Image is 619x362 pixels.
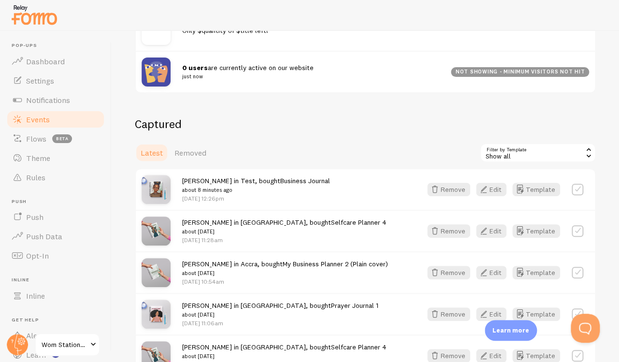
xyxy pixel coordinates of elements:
a: Settings [6,71,105,90]
span: Push Data [26,232,62,241]
button: Edit [476,224,506,238]
strong: 0 users [182,63,208,72]
img: 7_7d6defdb-6457-4509-a1e6-cfc240271ba4_small.png [142,258,171,287]
span: Opt-In [26,251,49,261]
div: not showing - minimum visitors not hit [451,67,589,77]
span: Flows [26,134,46,144]
button: Edit [476,266,506,279]
a: Push [6,207,105,227]
a: Edit [476,224,512,238]
img: 8_01964d0b-4fcc-4709-9eb9-5bcdd004d1c7_small.png [142,217,171,246]
button: Remove [427,224,470,238]
span: Wom Stationery [42,339,87,350]
small: about [DATE] [182,352,386,361]
img: pageviews.png [142,58,171,87]
button: Template [512,224,560,238]
a: Prayer Journal 1 [331,301,378,310]
p: [DATE] 11:06am [182,319,378,327]
button: Remove [427,307,470,321]
a: Inline [6,286,105,305]
a: Alerts [6,326,105,345]
button: Edit [476,307,506,321]
p: [DATE] 11:28am [182,236,386,244]
a: Flows beta [6,129,105,148]
span: [PERSON_NAME] in [GEOGRAPHIC_DATA], bought [182,343,386,361]
small: about [DATE] [182,227,386,236]
a: Theme [6,148,105,168]
a: Edit [476,183,512,196]
small: about [DATE] [182,310,378,319]
a: Wom Stationery [35,333,100,356]
span: Push [12,199,105,205]
a: Events [6,110,105,129]
button: Remove [427,183,470,196]
a: Push Data [6,227,105,246]
small: just now [182,72,439,81]
button: Template [512,307,560,321]
small: about [DATE] [182,269,388,277]
a: Business Journal [280,176,330,185]
button: Remove [427,266,470,279]
p: [DATE] 10:54am [182,277,388,286]
span: beta [52,134,72,143]
span: [PERSON_NAME] in [GEOGRAPHIC_DATA], bought [182,218,386,236]
a: Notifications [6,90,105,110]
a: Selfcare Planner 4 [331,343,386,351]
span: [PERSON_NAME] in Test, bought [182,176,330,194]
a: Removed [169,143,212,162]
img: fomo-relay-logo-orange.svg [10,2,58,27]
span: Latest [141,148,163,158]
span: Dashboard [26,57,65,66]
span: Inline [26,291,45,301]
span: are currently active on our website [182,63,439,81]
a: Edit [476,307,512,321]
span: Settings [26,76,54,86]
span: Removed [174,148,206,158]
a: Edit [476,266,512,279]
a: My Business Planner 2 (Plain cover) [283,260,388,268]
span: Inline [12,277,105,283]
span: Alerts [26,331,47,340]
button: Template [512,266,560,279]
div: Learn more [485,320,537,341]
button: Template [512,183,560,196]
span: Only $quantity of $title left! [182,26,268,35]
span: Theme [26,153,50,163]
a: Opt-In [6,246,105,265]
span: [PERSON_NAME] in Accra, bought [182,260,388,277]
p: Learn more [492,326,529,335]
a: Rules [6,168,105,187]
span: Events [26,115,50,124]
span: [PERSON_NAME] in [GEOGRAPHIC_DATA], bought [182,301,378,319]
span: Pop-ups [12,43,105,49]
a: Selfcare Planner 4 [331,218,386,227]
p: [DATE] 12:26pm [182,194,330,203]
span: Get Help [12,317,105,323]
span: Push [26,212,43,222]
span: Notifications [26,95,70,105]
button: Edit [476,183,506,196]
span: Learn [26,350,46,360]
div: Show all [480,143,596,162]
img: 3_650522f5-c4c0-4fdd-995d-42e5d41da530_small.png [142,175,171,204]
iframe: Help Scout Beacon - Open [571,314,600,343]
a: Dashboard [6,52,105,71]
span: Rules [26,173,45,182]
a: Latest [135,143,169,162]
small: about 8 minutes ago [182,186,330,194]
img: 4_8ea188f9-f51f-4b97-a137-6a1e73cc5bd7_small.png [142,300,171,329]
h2: Captured [135,116,596,131]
